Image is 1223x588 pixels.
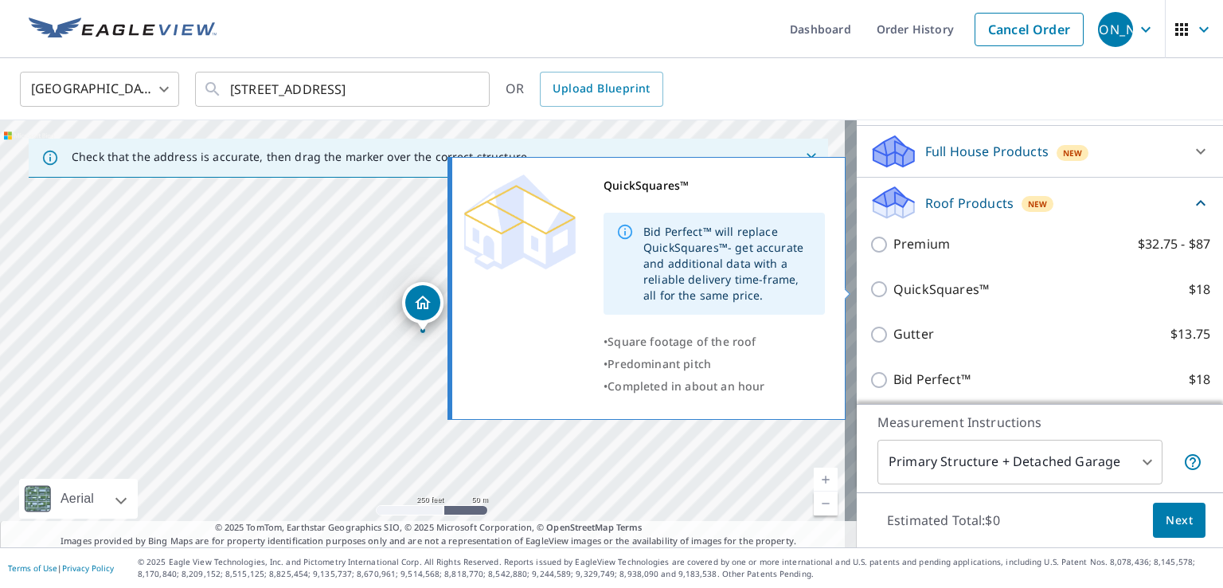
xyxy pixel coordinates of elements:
button: Next [1153,503,1205,539]
a: Terms [616,521,643,533]
p: Full House Products [925,142,1049,161]
div: • [604,353,825,375]
p: Premium [893,234,950,254]
a: Terms of Use [8,563,57,574]
div: Aerial [19,479,138,519]
p: | [8,563,114,573]
span: New [1063,147,1083,159]
span: © 2025 TomTom, Earthstar Geographics SIO, © 2025 Microsoft Corporation, © [215,521,643,535]
div: Full House ProductsNew [869,132,1210,171]
div: • [604,375,825,398]
span: Predominant pitch [608,356,711,371]
a: Upload Blueprint [540,72,662,107]
span: Completed in about an hour [608,378,764,394]
p: $18 [1189,370,1210,390]
div: Roof ProductsNew [869,184,1210,221]
p: Measurement Instructions [877,413,1202,432]
img: EV Logo [29,18,217,41]
p: Gutter [893,324,934,344]
p: Bid Perfect™ [893,370,971,390]
input: Search by address or latitude-longitude [230,67,457,112]
a: Privacy Policy [62,563,114,574]
div: Aerial [56,479,99,519]
p: Roof Products [925,194,1014,213]
p: $13.75 [1170,324,1210,344]
img: Premium [464,174,576,270]
p: Check that the address is accurate, then drag the marker over the correct structure. [72,150,530,164]
p: $18 [1189,280,1210,300]
span: Your report will include the primary structure and a detached garage if one exists. [1183,453,1202,472]
span: Upload Blueprint [553,79,650,99]
p: QuickSquares™ [893,280,989,300]
div: OR [506,72,663,107]
div: [GEOGRAPHIC_DATA] [20,67,179,112]
span: New [1028,198,1048,210]
a: Current Level 17, Zoom In [814,468,838,492]
a: OpenStreetMap [546,521,613,533]
div: • [604,331,825,353]
div: Dropped pin, building 1, Residential property, 135 L St Seaside Park, NJ 08752 [402,282,443,331]
div: Primary Structure + Detached Garage [877,440,1162,484]
div: [PERSON_NAME] [1098,12,1133,47]
span: Next [1166,511,1193,531]
p: $32.75 - $87 [1138,234,1210,254]
button: Close [801,147,822,168]
a: Cancel Order [975,13,1084,46]
span: Square footage of the roof [608,334,756,349]
div: Bid Perfect™ will replace QuickSquares™- get accurate and additional data with a reliable deliver... [643,218,812,310]
a: Current Level 17, Zoom Out [814,492,838,515]
div: QuickSquares™ [604,174,825,197]
p: © 2025 Eagle View Technologies, Inc. and Pictometry International Corp. All Rights Reserved. Repo... [138,556,1215,580]
p: Estimated Total: $0 [874,503,1013,538]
